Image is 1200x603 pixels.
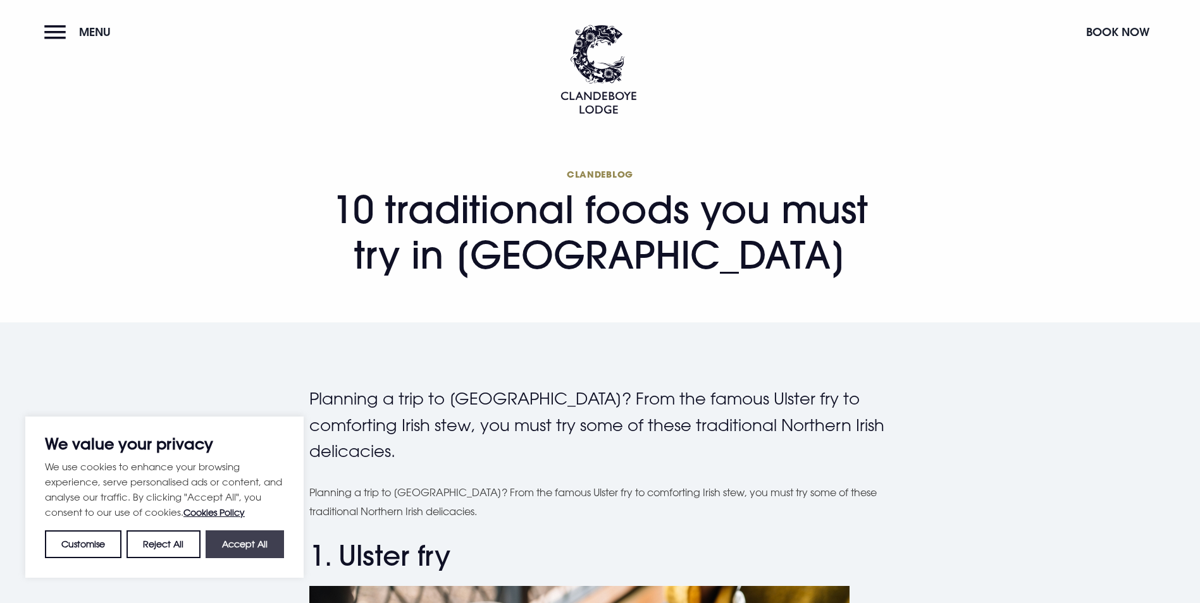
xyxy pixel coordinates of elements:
[309,168,891,277] h1: 10 traditional foods you must try in [GEOGRAPHIC_DATA]
[560,25,636,114] img: Clandeboye Lodge
[45,459,284,520] p: We use cookies to enhance your browsing experience, serve personalised ads or content, and analys...
[25,417,304,578] div: We value your privacy
[1080,18,1156,46] button: Book Now
[45,436,284,451] p: We value your privacy
[309,386,891,465] p: Planning a trip to [GEOGRAPHIC_DATA]? From the famous Ulster fry to comforting Irish stew, you mu...
[206,530,284,558] button: Accept All
[79,25,111,39] span: Menu
[309,168,891,180] span: Clandeblog
[45,530,121,558] button: Customise
[44,18,117,46] button: Menu
[309,539,891,573] h2: 1. Ulster fry
[309,483,891,521] p: Planning a trip to [GEOGRAPHIC_DATA]? From the famous Ulster fry to comforting Irish stew, you mu...
[183,507,245,518] a: Cookies Policy
[127,530,200,558] button: Reject All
